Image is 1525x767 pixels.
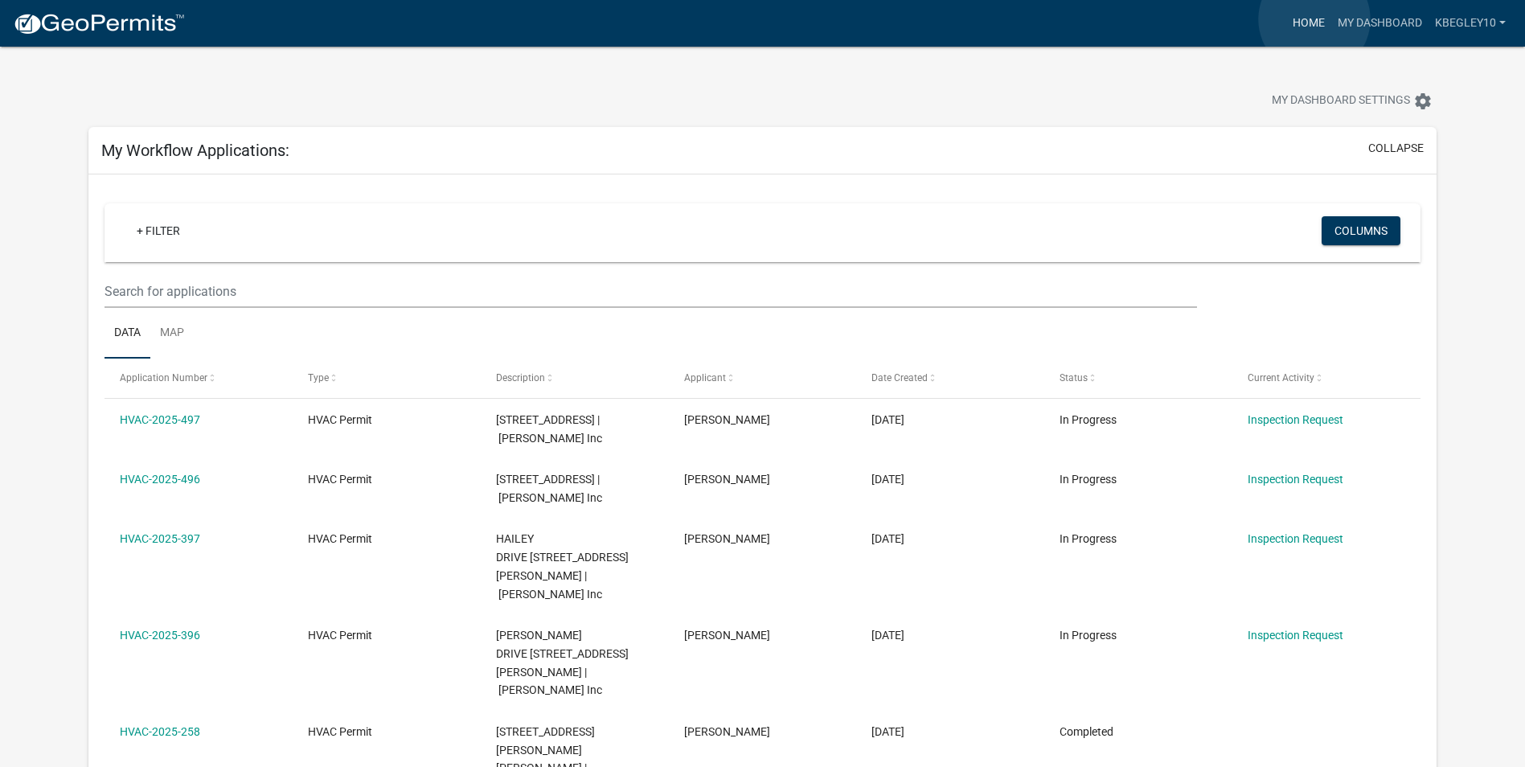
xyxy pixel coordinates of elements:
datatable-header-cell: Description [481,359,669,397]
datatable-header-cell: Type [293,359,481,397]
button: Columns [1322,216,1400,245]
span: In Progress [1060,532,1117,545]
span: HAILEY DRIVE 3482 Noah Trail Lot 12 | D.R Horton Inc [496,413,602,445]
span: My Dashboard Settings [1272,92,1410,111]
a: HVAC-2025-496 [120,473,200,486]
span: Current Activity [1248,372,1314,383]
datatable-header-cell: Applicant [668,359,856,397]
span: Khristopher Begley [684,725,770,738]
a: Inspection Request [1248,473,1343,486]
datatable-header-cell: Application Number [105,359,293,397]
span: HVAC Permit [308,532,372,545]
span: Status [1060,372,1088,383]
span: LAURA DRIVE 3516 Laura Drive, LOT 43 | D.R Horton Inc [496,629,629,696]
i: settings [1413,92,1433,111]
a: My Dashboard [1331,8,1429,39]
datatable-header-cell: Status [1044,359,1232,397]
button: My Dashboard Settingssettings [1259,85,1445,117]
a: kbegley10 [1429,8,1512,39]
span: Applicant [684,372,726,383]
a: Inspection Request [1248,413,1343,426]
span: In Progress [1060,413,1117,426]
span: 07/02/2025 [871,532,904,545]
span: Date Created [871,372,928,383]
span: Application Number [120,372,207,383]
a: Inspection Request [1248,629,1343,642]
span: In Progress [1060,473,1117,486]
span: 08/10/2025 [871,473,904,486]
input: Search for applications [105,275,1197,308]
a: Map [150,308,194,359]
span: HAILEY DRIVE 3518 Laura Drive, LOT 44 | D.R Horton Inc [496,532,629,600]
a: Home [1286,8,1331,39]
datatable-header-cell: Current Activity [1232,359,1420,397]
span: In Progress [1060,629,1117,642]
span: HVAC Permit [308,725,372,738]
a: HVAC-2025-258 [120,725,200,738]
h5: My Workflow Applications: [101,141,289,160]
datatable-header-cell: Date Created [856,359,1044,397]
span: Khristopher Begley [684,532,770,545]
a: HVAC-2025-497 [120,413,200,426]
a: Inspection Request [1248,532,1343,545]
span: Khristopher Begley [684,473,770,486]
span: Khristopher Begley [684,413,770,426]
span: HAILEY DRIVE 3480 Noah Trail Lot 11 | D.R Horton Inc [496,473,602,504]
a: HVAC-2025-397 [120,532,200,545]
span: Khristopher Begley [684,629,770,642]
a: + Filter [124,216,193,245]
span: 07/02/2025 [871,629,904,642]
span: 08/10/2025 [871,413,904,426]
span: HVAC Permit [308,473,372,486]
button: collapse [1368,140,1424,157]
span: HVAC Permit [308,413,372,426]
span: 05/12/2025 [871,725,904,738]
span: Completed [1060,725,1113,738]
a: Data [105,308,150,359]
a: HVAC-2025-396 [120,629,200,642]
span: Type [308,372,329,383]
span: Description [496,372,545,383]
span: HVAC Permit [308,629,372,642]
